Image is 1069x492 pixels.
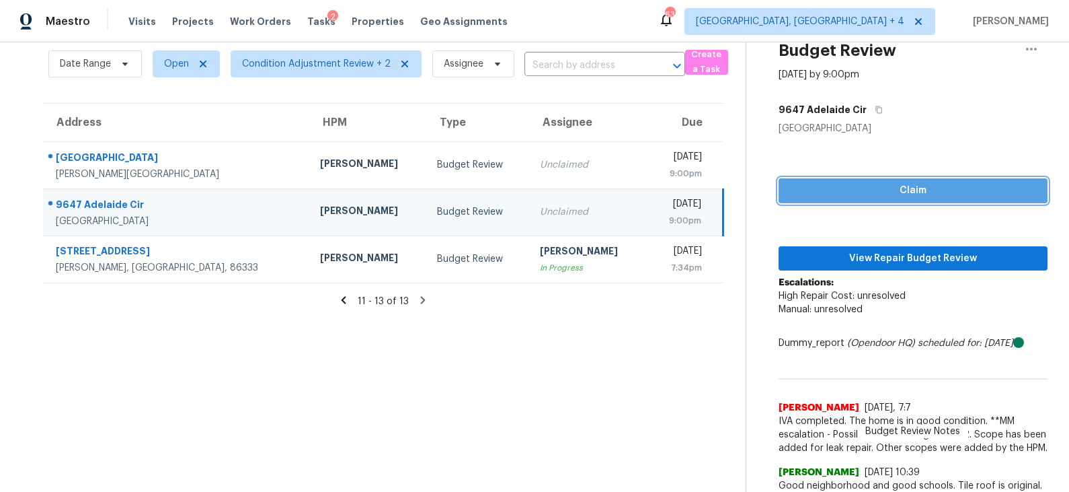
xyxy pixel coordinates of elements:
[420,15,508,28] span: Geo Assignments
[320,251,415,268] div: [PERSON_NAME]
[230,15,291,28] span: Work Orders
[437,158,518,172] div: Budget Review
[540,158,635,172] div: Unclaimed
[437,252,518,266] div: Budget Review
[647,104,723,141] th: Due
[779,305,863,314] span: Manual: unresolved
[320,157,415,174] div: [PERSON_NAME]
[847,339,915,348] i: (Opendoor HQ)
[692,47,721,78] span: Create a Task
[668,57,686,75] button: Open
[779,415,1047,455] span: IVA completed. The home is in good condition. **MM escalation - Possible water leakage at 2:22. S...
[56,168,299,181] div: [PERSON_NAME][GEOGRAPHIC_DATA]
[242,57,391,71] span: Condition Adjustment Review + 2
[327,10,338,24] div: 2
[658,197,701,214] div: [DATE]
[524,55,647,76] input: Search by address
[779,337,1047,350] div: Dummy_report
[779,401,859,415] span: [PERSON_NAME]
[779,291,906,301] span: High Repair Cost: unresolved
[865,468,920,477] span: [DATE] 10:39
[779,122,1047,135] div: [GEOGRAPHIC_DATA]
[43,104,309,141] th: Address
[60,57,111,71] span: Date Range
[164,57,189,71] span: Open
[529,104,646,141] th: Assignee
[789,182,1037,199] span: Claim
[352,15,404,28] span: Properties
[658,261,703,275] div: 7:34pm
[358,297,409,306] span: 11 - 13 of 13
[865,403,911,413] span: [DATE], 7:7
[779,103,867,116] h5: 9647 Adelaide Cir
[172,15,214,28] span: Projects
[540,261,635,275] div: In Progress
[46,15,90,28] span: Maestro
[665,8,674,22] div: 63
[967,15,1049,28] span: [PERSON_NAME]
[540,244,635,261] div: [PERSON_NAME]
[658,150,703,167] div: [DATE]
[444,57,483,71] span: Assignee
[779,44,896,57] h2: Budget Review
[307,17,335,26] span: Tasks
[779,178,1047,203] button: Claim
[918,339,1013,348] i: scheduled for: [DATE]
[779,466,859,479] span: [PERSON_NAME]
[56,261,299,275] div: [PERSON_NAME], [GEOGRAPHIC_DATA], 86333
[56,151,299,168] div: [GEOGRAPHIC_DATA]
[685,50,728,75] button: Create a Task
[437,205,518,219] div: Budget Review
[857,425,968,438] span: Budget Review Notes
[658,244,703,261] div: [DATE]
[779,246,1047,271] button: View Repair Budget Review
[658,167,703,180] div: 9:00pm
[540,205,635,219] div: Unclaimed
[789,250,1037,267] span: View Repair Budget Review
[867,98,885,122] button: Copy Address
[309,104,426,141] th: HPM
[320,204,415,221] div: [PERSON_NAME]
[56,244,299,261] div: [STREET_ADDRESS]
[426,104,529,141] th: Type
[696,15,904,28] span: [GEOGRAPHIC_DATA], [GEOGRAPHIC_DATA] + 4
[56,198,299,215] div: 9647 Adelaide Cir
[56,215,299,228] div: [GEOGRAPHIC_DATA]
[658,214,701,227] div: 9:00pm
[779,68,859,81] div: [DATE] by 9:00pm
[779,278,834,287] b: Escalations:
[128,15,156,28] span: Visits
